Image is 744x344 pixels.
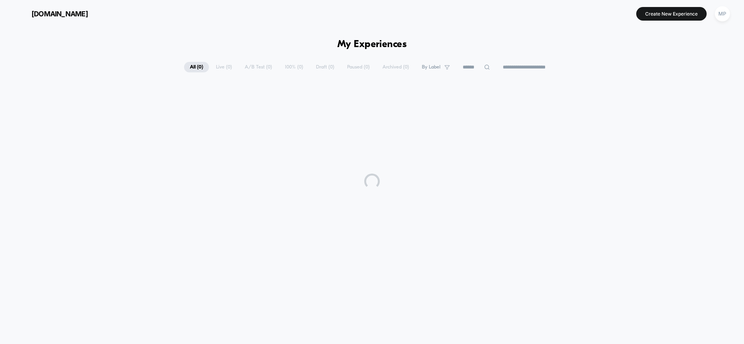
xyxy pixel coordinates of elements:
button: MP [712,6,732,22]
span: By Label [422,64,440,70]
button: Create New Experience [636,7,707,21]
button: [DOMAIN_NAME] [12,7,90,20]
h1: My Experiences [337,39,407,50]
span: All ( 0 ) [184,62,209,72]
span: [DOMAIN_NAME] [32,10,88,18]
div: MP [715,6,730,21]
